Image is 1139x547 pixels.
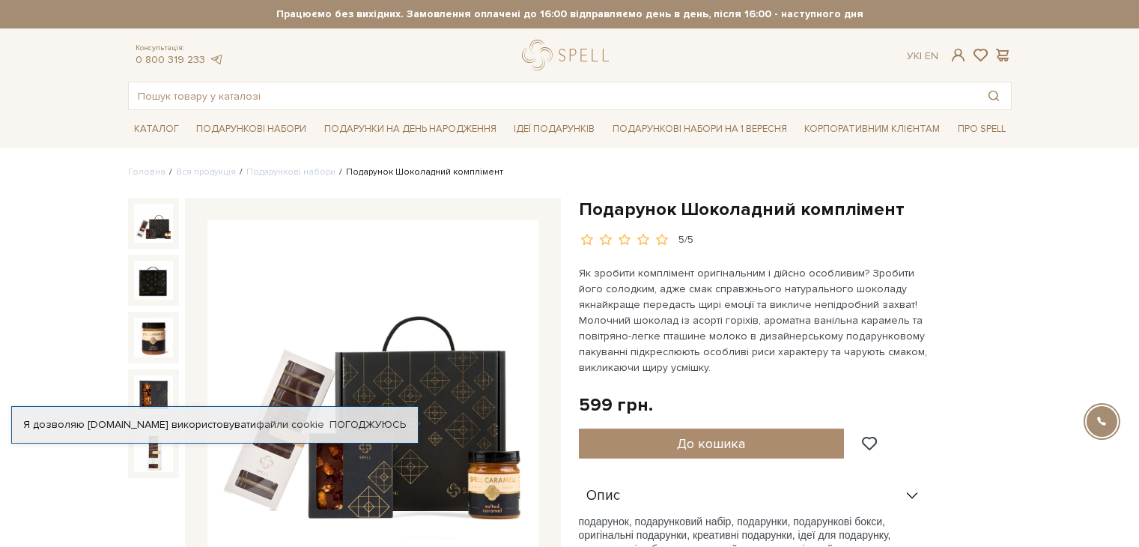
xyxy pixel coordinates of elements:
a: Каталог [128,118,185,141]
strong: Працюємо без вихідних. Замовлення оплачені до 16:00 відправляємо день в день, після 16:00 - насту... [128,7,1012,21]
a: Вся продукція [176,166,236,178]
span: | [920,49,922,62]
a: Подарункові набори [246,166,335,178]
img: Подарунок Шоколадний комплімент [134,432,173,471]
a: Ідеї подарунків [508,118,601,141]
li: Подарунок Шоколадний комплімент [335,166,503,179]
img: Подарунок Шоколадний комплімент [134,204,173,243]
div: 5/5 [678,233,693,247]
img: Подарунок Шоколадний комплімент [134,261,173,300]
a: Подарунки на День народження [318,118,502,141]
a: telegram [209,53,224,66]
span: До кошика [677,435,745,452]
div: 599 грн. [579,393,653,417]
p: Як зробити комплімент оригінальним і дійсно особливим? Зробити його солодким, адже смак справжньо... [579,265,930,375]
a: Корпоративним клієнтам [798,116,946,142]
a: 0 800 319 233 [136,53,205,66]
a: Подарункові набори на 1 Вересня [607,116,793,142]
input: Пошук товару у каталозі [129,82,976,109]
span: Опис [586,489,620,503]
div: Я дозволяю [DOMAIN_NAME] використовувати [12,418,418,432]
span: Консультація: [136,43,224,53]
button: Пошук товару у каталозі [976,82,1011,109]
a: Погоджуюсь [329,418,406,432]
img: Подарунок Шоколадний комплімент [134,318,173,357]
div: Ук [907,49,938,63]
a: Про Spell [952,118,1012,141]
a: logo [522,40,616,70]
button: До кошика [579,429,845,459]
a: файли cookie [256,418,324,431]
a: Головна [128,166,165,178]
h1: Подарунок Шоколадний комплімент [579,198,1012,221]
img: Подарунок Шоколадний комплімент [134,375,173,414]
a: Подарункові набори [190,118,312,141]
a: En [925,49,938,62]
